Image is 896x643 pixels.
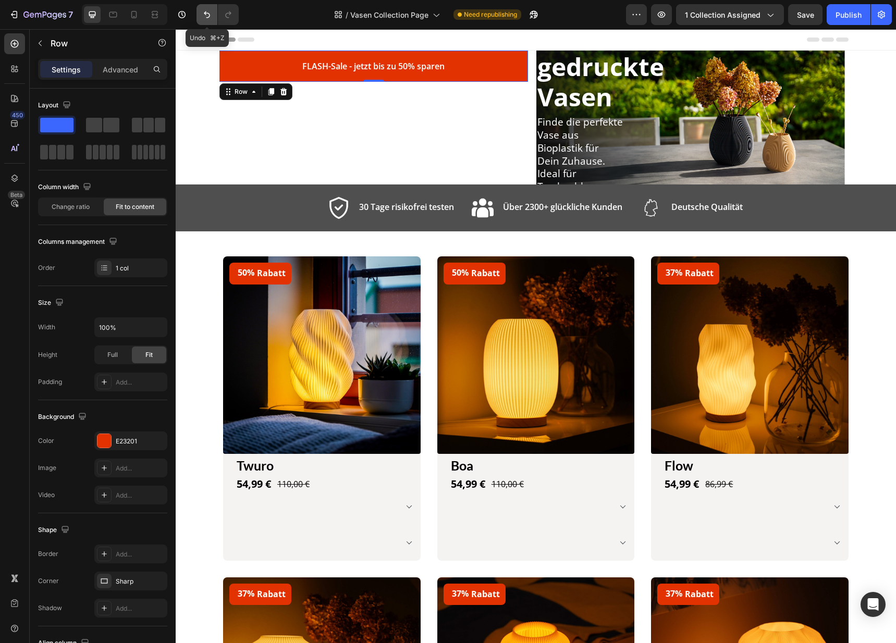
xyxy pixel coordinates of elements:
div: Shadow [38,603,62,613]
img: Alt Image [296,168,318,190]
div: Video [38,490,55,500]
div: Layout [38,98,73,113]
div: Order [38,263,55,273]
span: Need republishing [464,10,517,19]
div: Publish [836,9,862,20]
div: Add... [116,491,165,500]
p: 30 Tage risikofrei testen [183,171,278,184]
div: Rabatt [80,238,112,251]
p: Advanced [103,64,138,75]
div: Corner [38,576,59,586]
span: Change ratio [52,202,90,212]
div: Open Intercom Messenger [861,592,886,617]
div: 37% [489,238,508,250]
iframe: Design area [176,29,896,643]
div: Border [38,549,58,559]
div: Width [38,323,55,332]
div: 86,99 € [529,448,558,462]
div: Shape [38,523,71,537]
div: Add... [116,550,165,559]
a: Twuro [60,427,245,446]
a: Boa [274,427,459,446]
img: Alt Image [152,168,174,190]
div: Sharp [116,577,165,586]
div: 1 col [116,264,165,273]
button: Publish [827,4,870,25]
span: Fit to content [116,202,154,212]
div: Rabatt [508,559,539,572]
div: Padding [38,377,62,387]
button: 7 [4,4,78,25]
button: Save [788,4,823,25]
a: Flow [488,427,673,446]
div: Rabatt [294,559,326,572]
div: Rabatt [80,559,112,572]
div: Beta [8,191,25,199]
div: 37% [61,559,80,571]
div: Add... [116,378,165,387]
span: Fit [145,350,153,360]
button: 1 collection assigned [676,4,784,25]
a: Twuro [47,227,245,425]
input: Auto [95,318,167,337]
img: Boa [262,227,459,425]
div: 110,00 € [101,448,135,462]
div: 37% [489,559,508,571]
div: Rabatt [294,238,326,251]
img: Flow [475,227,673,425]
div: 50% [275,238,294,250]
div: 50% [61,238,80,250]
p: Settings [52,64,81,75]
div: Image [38,463,56,473]
div: Undo/Redo [197,4,239,25]
p: Deutsche Qualität [496,171,567,184]
p: 7 [68,8,73,21]
div: Rabatt [508,238,539,251]
div: 54,99 € [274,446,311,464]
img: Alt Image [464,168,486,190]
div: 37% [275,559,294,571]
div: Color [38,436,54,446]
div: E23201 [116,437,165,446]
div: 450 [10,111,25,119]
div: Add... [116,604,165,613]
div: Background [38,410,89,424]
div: 110,00 € [315,448,349,462]
div: Column width [38,180,93,194]
span: Vasen Collection Page [350,9,428,20]
div: 54,99 € [488,446,524,464]
span: Full [107,350,118,360]
div: Add... [116,464,165,473]
div: Columns management [38,235,119,249]
span: Save [797,10,814,19]
div: Size [38,296,66,310]
div: 54,99 € [60,446,96,464]
span: / [346,9,348,20]
p: Über 2300+ glückliche Kunden [327,171,447,184]
div: Height [38,350,57,360]
span: 1 collection assigned [685,9,760,20]
p: Row [51,37,139,50]
p: Finde die perfekte Vase aus Bioplastik für Dein Zuhause. Ideal für Trockenblumen und mehr. [362,86,447,177]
